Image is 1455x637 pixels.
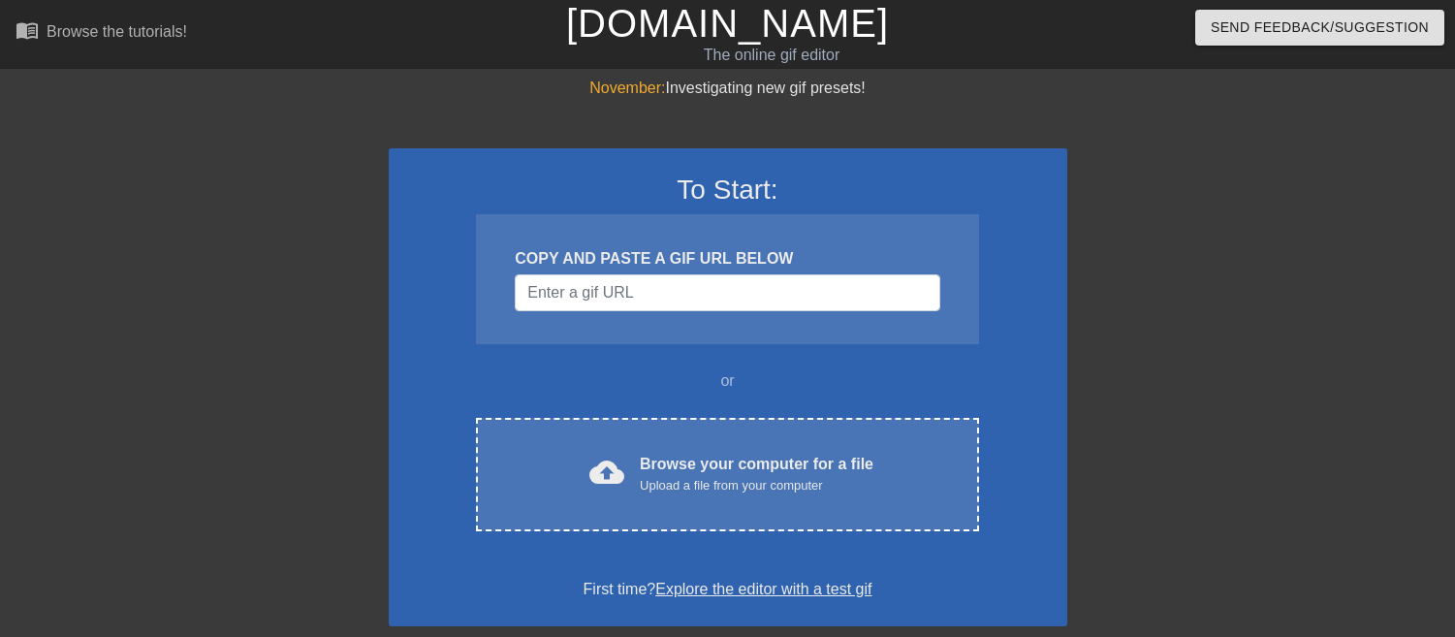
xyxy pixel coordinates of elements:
[389,77,1067,100] div: Investigating new gif presets!
[16,18,187,48] a: Browse the tutorials!
[494,44,1048,67] div: The online gif editor
[1211,16,1429,40] span: Send Feedback/Suggestion
[589,455,624,490] span: cloud_upload
[1195,10,1444,46] button: Send Feedback/Suggestion
[414,174,1042,207] h3: To Start:
[655,581,871,597] a: Explore the editor with a test gif
[414,578,1042,601] div: First time?
[515,247,939,271] div: COPY AND PASTE A GIF URL BELOW
[515,274,939,311] input: Username
[589,80,665,96] span: November:
[439,369,1017,393] div: or
[16,18,39,42] span: menu_book
[566,2,889,45] a: [DOMAIN_NAME]
[47,23,187,40] div: Browse the tutorials!
[640,476,873,495] div: Upload a file from your computer
[640,453,873,495] div: Browse your computer for a file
